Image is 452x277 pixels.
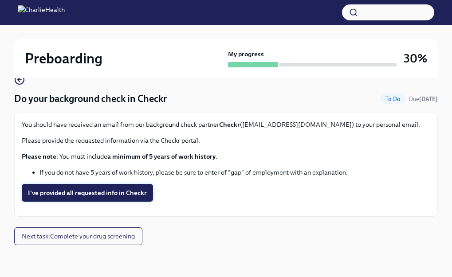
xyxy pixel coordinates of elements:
strong: My progress [228,50,264,59]
strong: Please note [22,152,56,160]
span: To Do [380,96,405,102]
strong: Checkr [219,121,240,129]
h2: Preboarding [25,50,102,67]
button: I've provided all requested info in Checkr [22,184,153,202]
p: You should have received an email from our background check partner ([EMAIL_ADDRESS][DOMAIN_NAME]... [22,120,430,129]
span: October 2nd, 2025 06:00 [409,95,438,103]
p: : You must include . [22,152,430,161]
li: If you do not have 5 years of work history, please be sure to enter of "gap" of employment with a... [39,168,430,177]
h3: 30% [404,51,427,66]
h4: Do your background check in Checkr [14,92,167,105]
strong: a minimum of 5 years of work history [107,152,216,160]
span: Due [409,96,438,102]
span: I've provided all requested info in Checkr [28,188,147,197]
img: CharlieHealth [18,5,65,20]
strong: [DATE] [419,96,438,102]
button: Next task:Complete your drug screening [14,227,142,245]
span: Next task : Complete your drug screening [22,232,135,241]
p: Please provide the requested information via the Checkr portal. [22,136,430,145]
